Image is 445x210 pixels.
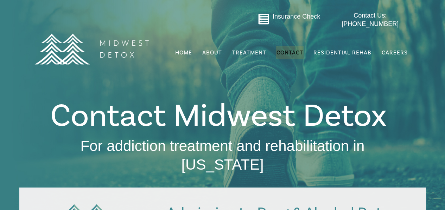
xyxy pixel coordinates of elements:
span: Contact Us: [PHONE_NUMBER] [342,12,399,27]
a: Residential Rehab [313,46,372,59]
a: Careers [381,46,408,59]
a: Contact [276,46,304,59]
img: MD Logo Horitzontal white-01 (1) (1) [30,18,153,80]
span: For addiction treatment and rehabilitation in [US_STATE] [81,138,365,173]
span: Contact [276,50,303,55]
span: Residential Rehab [313,49,371,56]
span: Treatment [232,50,266,55]
a: Treatment [231,46,267,59]
a: Go to midwestdetox.com/message-form-page/ [258,13,269,27]
a: Contact Us: [PHONE_NUMBER] [328,12,413,28]
span: Contact Midwest Detox [50,96,387,136]
span: Careers [382,49,408,56]
span: Home [175,49,192,56]
a: Insurance Check [273,13,320,20]
a: Home [174,46,193,59]
span: About [202,50,222,55]
a: About [202,46,223,59]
